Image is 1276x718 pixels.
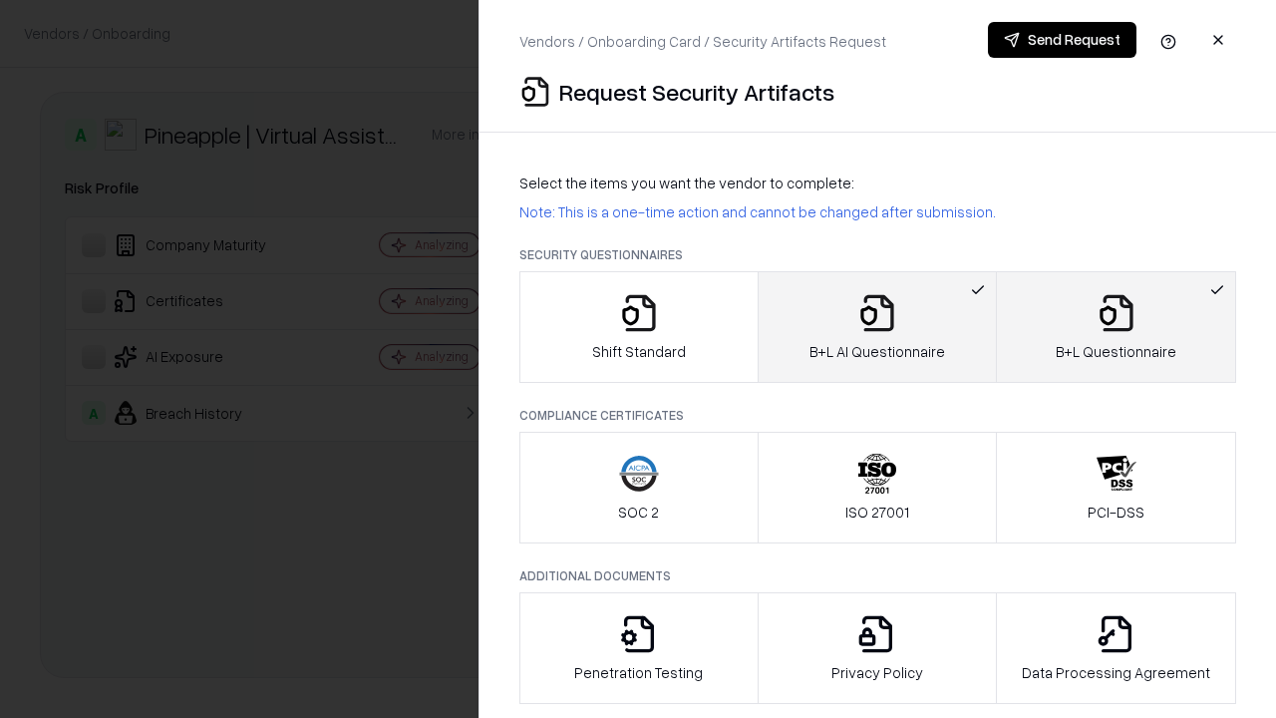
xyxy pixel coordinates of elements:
[1088,502,1144,523] p: PCI-DSS
[519,201,1236,222] p: Note: This is a one-time action and cannot be changed after submission.
[519,31,886,52] p: Vendors / Onboarding Card / Security Artifacts Request
[519,407,1236,424] p: Compliance Certificates
[831,662,923,683] p: Privacy Policy
[996,432,1236,543] button: PCI-DSS
[758,271,998,383] button: B+L AI Questionnaire
[519,246,1236,263] p: Security Questionnaires
[845,502,909,523] p: ISO 27001
[574,662,703,683] p: Penetration Testing
[519,592,759,704] button: Penetration Testing
[519,567,1236,584] p: Additional Documents
[1056,341,1176,362] p: B+L Questionnaire
[618,502,659,523] p: SOC 2
[1022,662,1210,683] p: Data Processing Agreement
[988,22,1136,58] button: Send Request
[559,76,834,108] p: Request Security Artifacts
[758,432,998,543] button: ISO 27001
[592,341,686,362] p: Shift Standard
[809,341,945,362] p: B+L AI Questionnaire
[519,271,759,383] button: Shift Standard
[519,432,759,543] button: SOC 2
[996,592,1236,704] button: Data Processing Agreement
[996,271,1236,383] button: B+L Questionnaire
[758,592,998,704] button: Privacy Policy
[519,173,1236,193] p: Select the items you want the vendor to complete:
